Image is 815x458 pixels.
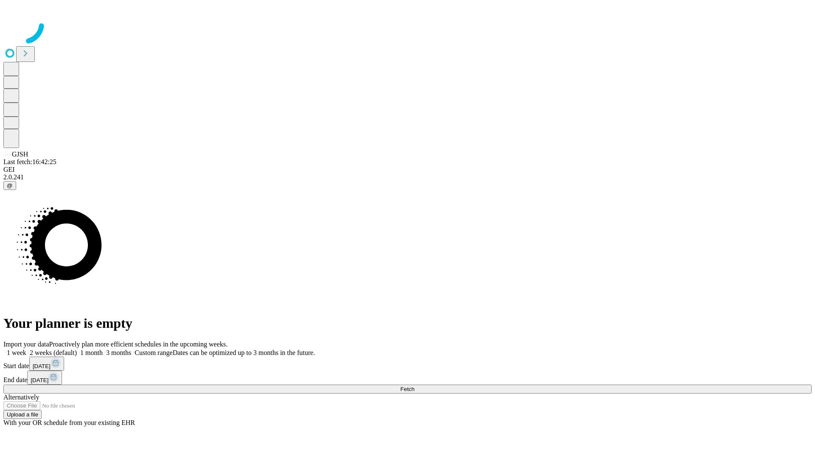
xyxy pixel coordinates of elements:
[3,357,812,371] div: Start date
[3,410,42,419] button: Upload a file
[135,349,172,356] span: Custom range
[7,182,13,189] span: @
[80,349,103,356] span: 1 month
[3,158,56,165] span: Last fetch: 16:42:25
[33,363,51,369] span: [DATE]
[3,316,812,331] h1: Your planner is empty
[173,349,315,356] span: Dates can be optimized up to 3 months in the future.
[400,386,414,392] span: Fetch
[106,349,131,356] span: 3 months
[3,341,49,348] span: Import your data
[3,166,812,173] div: GEI
[7,349,26,356] span: 1 week
[3,181,16,190] button: @
[3,385,812,394] button: Fetch
[31,377,48,383] span: [DATE]
[3,419,135,426] span: With your OR schedule from your existing EHR
[3,394,39,401] span: Alternatively
[3,371,812,385] div: End date
[29,357,64,371] button: [DATE]
[30,349,77,356] span: 2 weeks (default)
[3,173,812,181] div: 2.0.241
[27,371,62,385] button: [DATE]
[49,341,228,348] span: Proactively plan more efficient schedules in the upcoming weeks.
[12,151,28,158] span: GJSH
